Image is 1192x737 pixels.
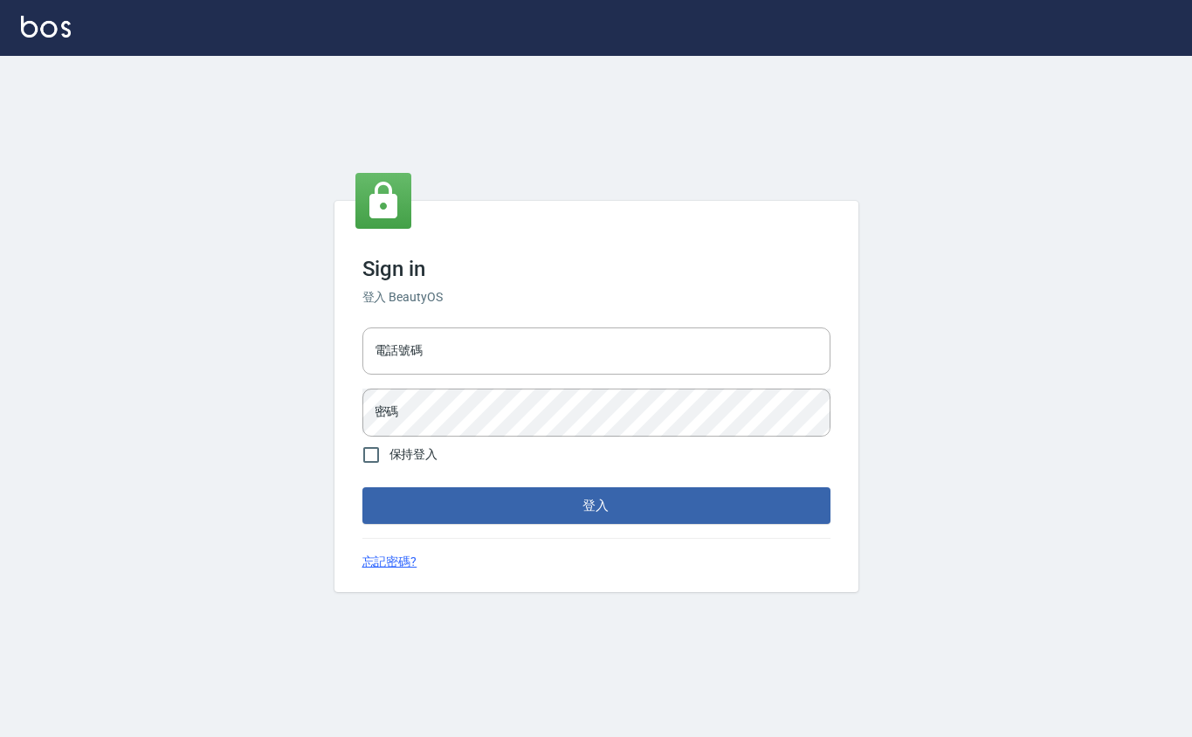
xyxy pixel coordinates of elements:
[362,553,417,571] a: 忘記密碼?
[362,487,830,524] button: 登入
[362,257,830,281] h3: Sign in
[362,288,830,307] h6: 登入 BeautyOS
[21,16,71,38] img: Logo
[389,445,438,464] span: 保持登入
